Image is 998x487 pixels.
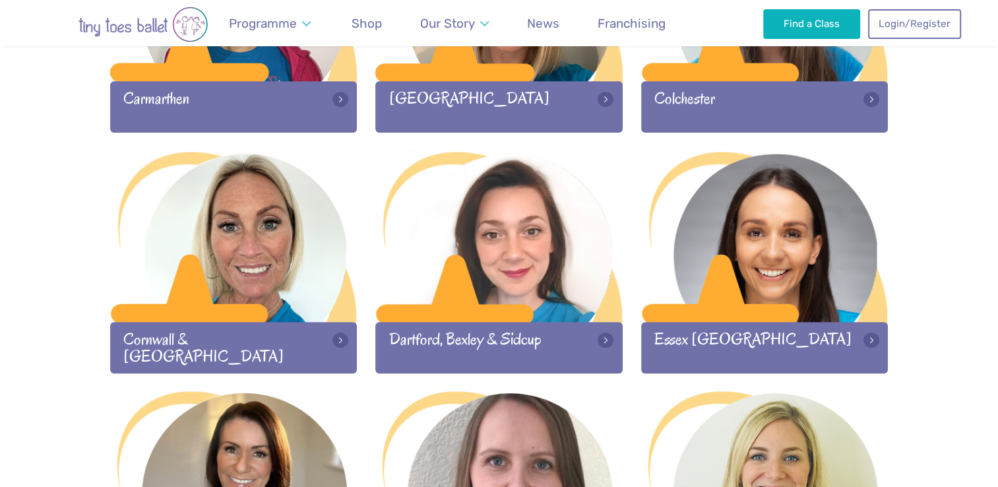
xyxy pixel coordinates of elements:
[110,322,358,373] div: Cornwall & [GEOGRAPHIC_DATA]
[598,16,666,31] span: Franchising
[375,322,623,373] div: Dartford, Bexley & Sidcup
[110,81,358,132] div: Carmarthen
[641,150,889,373] a: Essex [GEOGRAPHIC_DATA]
[38,7,249,42] img: tiny toes ballet
[352,16,382,31] span: Shop
[420,16,475,31] span: Our Story
[592,8,672,39] a: Franchising
[110,150,358,373] a: Cornwall & [GEOGRAPHIC_DATA]
[641,322,889,373] div: Essex [GEOGRAPHIC_DATA]
[641,81,889,132] div: Colchester
[223,8,317,39] a: Programme
[229,16,297,31] span: Programme
[346,8,389,39] a: Shop
[414,8,495,39] a: Our Story
[763,9,860,38] a: Find a Class
[521,8,566,39] a: News
[527,16,559,31] span: News
[375,81,623,132] div: [GEOGRAPHIC_DATA]
[868,9,960,38] a: Login/Register
[375,150,623,373] a: Dartford, Bexley & Sidcup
